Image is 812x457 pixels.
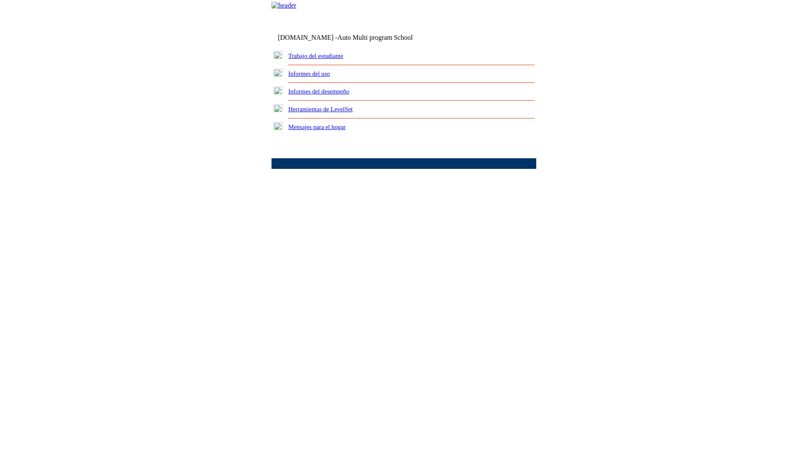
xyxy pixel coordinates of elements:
img: plus.gif [274,87,283,94]
img: plus.gif [274,105,283,112]
img: plus.gif [274,51,283,59]
a: Herramientas de LevelSet [288,106,353,113]
nobr: Auto Multi program School [337,34,413,41]
img: header [272,2,296,9]
td: [DOMAIN_NAME] - [278,34,433,41]
a: Trabajo del estudiante [288,52,343,59]
a: Mensajes para el hogar [288,124,346,130]
img: plus.gif [274,122,283,130]
a: Informes del desempeño [288,88,349,95]
a: Informes del uso [288,70,330,77]
img: plus.gif [274,69,283,77]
